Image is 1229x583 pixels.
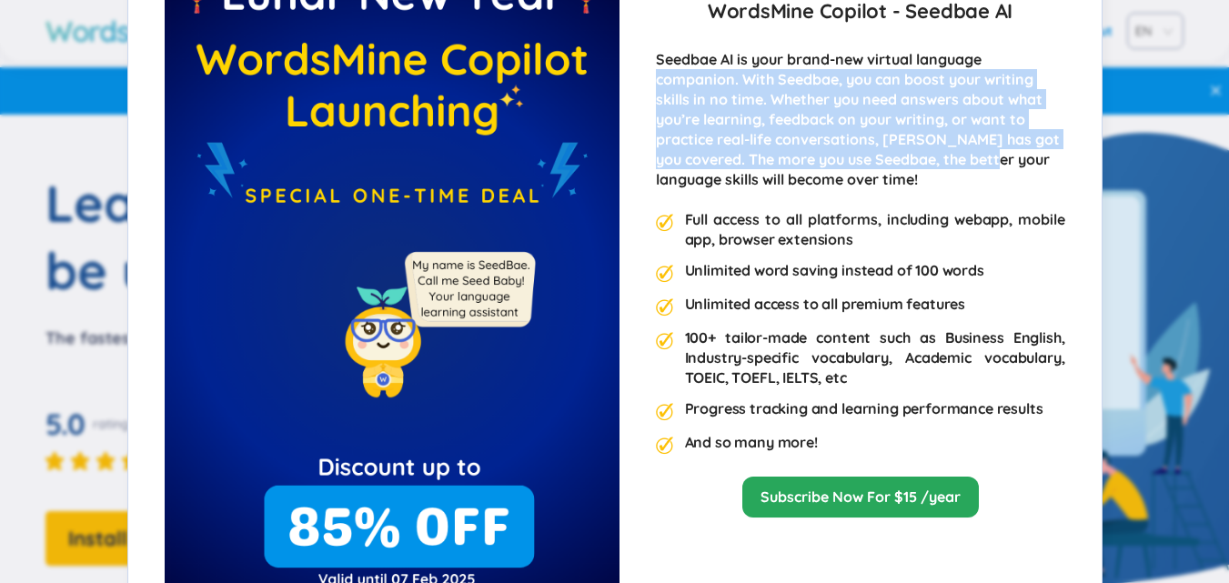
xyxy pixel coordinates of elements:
img: premium [656,298,674,317]
div: Progress tracking and learning performance results [685,398,1043,421]
div: And so many more! [685,432,818,455]
a: Subscribe Now For $15 /year [761,487,961,507]
img: premium [656,437,674,455]
div: Unlimited access to all premium features [685,294,966,317]
img: premium [656,403,674,421]
button: Subscribe Now For $15 /year [742,477,979,518]
div: Full access to all platforms, including webapp, mobile app, browser extensions [685,209,1065,249]
img: premium [656,332,674,350]
div: Unlimited word saving instead of 100 words [685,260,984,283]
div: 100+ tailor-made content such as Business English, Industry-specific vocabulary, Academic vocabul... [685,327,1065,387]
img: premium [656,265,674,283]
div: Seedbae AI is your brand-new virtual language companion. With Seedbae, you can boost your writing... [656,49,1065,189]
img: premium [656,214,674,232]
